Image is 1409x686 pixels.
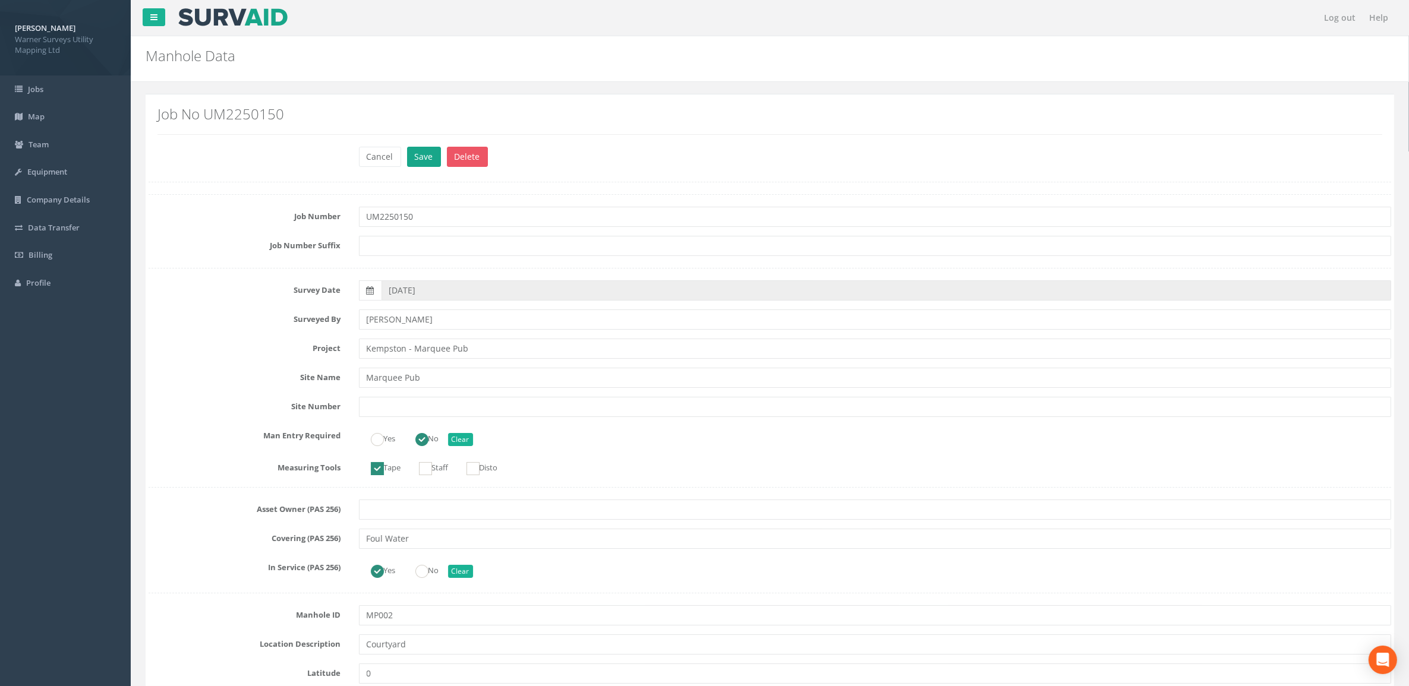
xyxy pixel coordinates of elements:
[1369,646,1397,674] div: Open Intercom Messenger
[28,111,45,122] span: Map
[29,139,49,150] span: Team
[140,529,350,544] label: Covering (PAS 256)
[27,194,90,205] span: Company Details
[359,561,396,578] label: Yes
[447,147,488,167] button: Delete
[359,429,396,446] label: Yes
[140,458,350,473] label: Measuring Tools
[404,429,439,446] label: No
[140,368,350,383] label: Site Name
[359,147,401,167] button: Cancel
[140,634,350,650] label: Location Description
[448,565,473,578] button: Clear
[140,605,350,621] label: Manhole ID
[27,166,67,177] span: Equipment
[448,433,473,446] button: Clear
[140,426,350,441] label: Man Entry Required
[140,663,350,679] label: Latitude
[140,309,350,325] label: Surveyed By
[140,500,350,515] label: Asset Owner (PAS 256)
[140,339,350,354] label: Project
[407,147,441,167] button: Save
[28,84,43,94] span: Jobs
[15,23,75,33] strong: [PERSON_NAME]
[146,48,1183,64] h2: Manhole Data
[15,20,116,56] a: [PERSON_NAME] Warner Surveys Utility Mapping Ltd
[455,458,498,475] label: Disto
[15,34,116,56] span: Warner Surveys Utility Mapping Ltd
[404,561,439,578] label: No
[29,249,52,260] span: Billing
[359,458,401,475] label: Tape
[140,207,350,222] label: Job Number
[26,277,51,288] span: Profile
[140,280,350,296] label: Survey Date
[140,397,350,412] label: Site Number
[28,222,80,233] span: Data Transfer
[140,558,350,573] label: In Service (PAS 256)
[407,458,449,475] label: Staff
[157,106,1382,122] h2: Job No UM2250150
[140,236,350,251] label: Job Number Suffix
